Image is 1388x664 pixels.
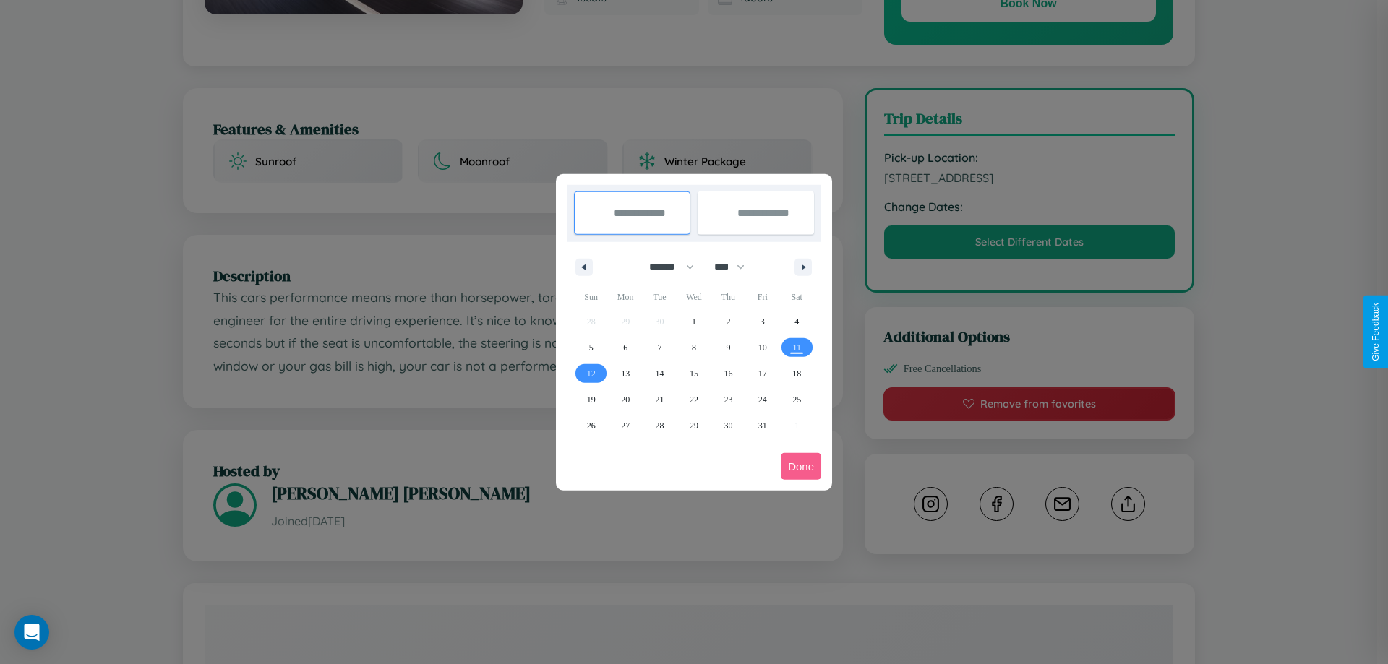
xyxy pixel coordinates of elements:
[656,361,664,387] span: 14
[608,361,642,387] button: 13
[711,413,745,439] button: 30
[780,335,814,361] button: 11
[711,309,745,335] button: 2
[587,413,596,439] span: 26
[690,413,698,439] span: 29
[1371,303,1381,361] div: Give Feedback
[608,335,642,361] button: 6
[792,387,801,413] span: 25
[758,413,767,439] span: 31
[758,361,767,387] span: 17
[14,615,49,650] div: Open Intercom Messenger
[792,335,801,361] span: 11
[574,413,608,439] button: 26
[608,387,642,413] button: 20
[643,387,677,413] button: 21
[792,361,801,387] span: 18
[745,413,779,439] button: 31
[677,413,711,439] button: 29
[621,413,630,439] span: 27
[677,387,711,413] button: 22
[794,309,799,335] span: 4
[608,285,642,309] span: Mon
[690,387,698,413] span: 22
[711,335,745,361] button: 9
[574,335,608,361] button: 5
[643,335,677,361] button: 7
[608,413,642,439] button: 27
[574,361,608,387] button: 12
[745,285,779,309] span: Fri
[658,335,662,361] span: 7
[589,335,594,361] span: 5
[587,387,596,413] span: 19
[780,285,814,309] span: Sat
[761,309,765,335] span: 3
[745,387,779,413] button: 24
[643,361,677,387] button: 14
[726,309,730,335] span: 2
[758,387,767,413] span: 24
[745,309,779,335] button: 3
[781,453,821,480] button: Done
[780,361,814,387] button: 18
[745,335,779,361] button: 10
[656,387,664,413] span: 21
[677,309,711,335] button: 1
[780,309,814,335] button: 4
[726,335,730,361] span: 9
[574,285,608,309] span: Sun
[724,387,732,413] span: 23
[745,361,779,387] button: 17
[677,335,711,361] button: 8
[690,361,698,387] span: 15
[621,387,630,413] span: 20
[587,361,596,387] span: 12
[574,387,608,413] button: 19
[623,335,627,361] span: 6
[692,335,696,361] span: 8
[711,361,745,387] button: 16
[711,285,745,309] span: Thu
[656,413,664,439] span: 28
[758,335,767,361] span: 10
[692,309,696,335] span: 1
[621,361,630,387] span: 13
[677,285,711,309] span: Wed
[643,285,677,309] span: Tue
[711,387,745,413] button: 23
[724,361,732,387] span: 16
[724,413,732,439] span: 30
[677,361,711,387] button: 15
[780,387,814,413] button: 25
[643,413,677,439] button: 28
